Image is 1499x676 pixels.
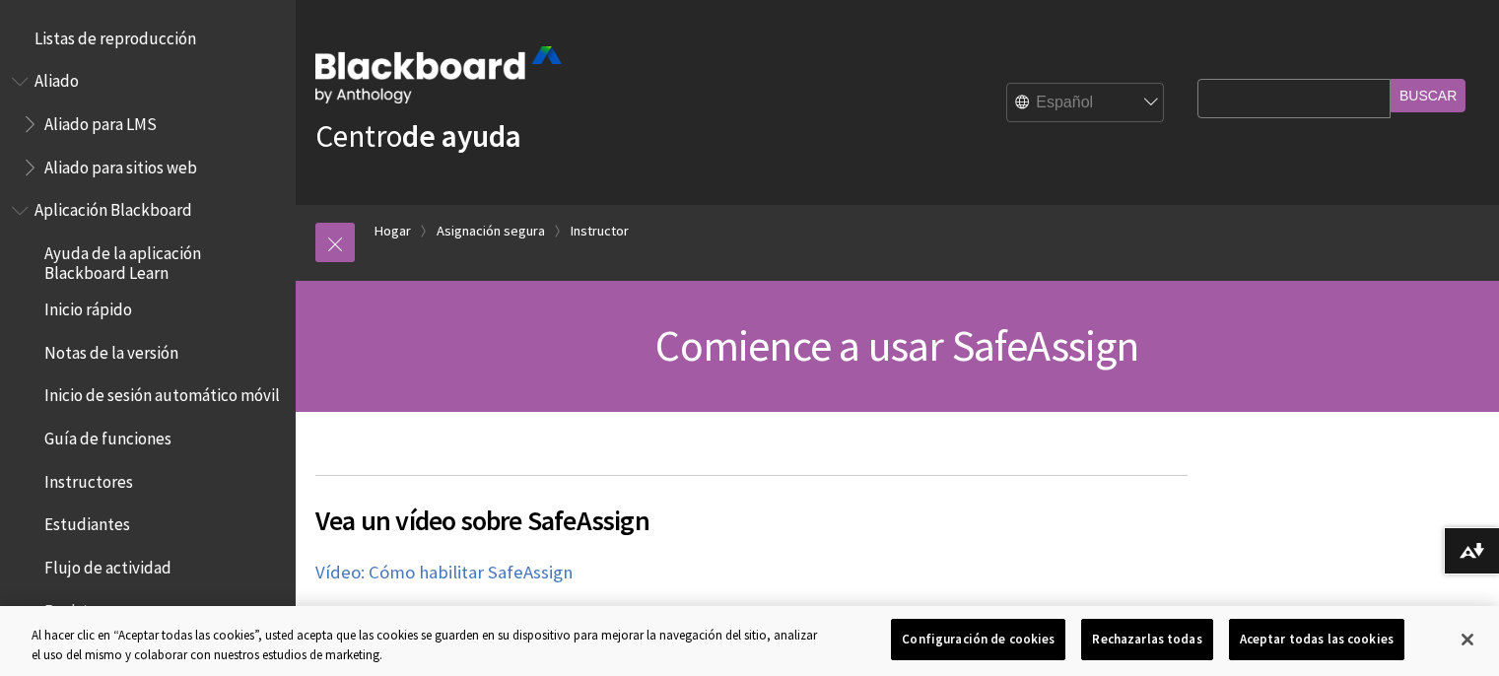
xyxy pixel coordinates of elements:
[375,222,411,239] font: Hogar
[44,113,157,135] font: Aliado para LMS
[891,619,1065,660] button: Configuración de cookies
[571,219,629,243] a: Instructor
[402,116,521,156] font: de ayuda
[1446,618,1489,661] button: Cerrar
[375,219,411,243] a: Hogar
[571,222,629,239] font: Instructor
[315,561,573,583] font: Vídeo: Cómo habilitar SafeAssign
[44,384,280,406] font: Inicio de sesión automático móvil
[1391,79,1465,112] input: Buscar
[437,222,545,239] font: Asignación segura
[32,627,817,663] font: Al hacer clic en “Aceptar todas las cookies”, usted acepta que las cookies se guarden en su dispo...
[12,65,284,184] nav: Esquema del libro para Antología Ally Help
[655,318,1138,372] font: Comience a usar SafeAssign
[44,342,178,364] font: Notas de la versión
[44,428,171,449] font: Guía de funciones
[1007,84,1165,123] select: Selector de idioma del sitio
[1092,631,1201,647] font: Rechazarlas todas
[315,46,562,103] img: Pizarra de Antología
[44,600,103,622] font: Revistas
[315,500,1188,541] span: Vea un vídeo sobre SafeAssign
[44,242,201,284] font: Ayuda de la aplicación Blackboard Learn
[44,557,171,578] font: Flujo de actividad
[44,513,130,535] font: Estudiantes
[34,70,79,92] font: Aliado
[1229,619,1404,660] button: Aceptar todas las cookies
[12,22,284,55] nav: Esquema del libro para listas de reproducción
[315,116,521,156] a: Centrode ayuda
[315,561,573,584] a: Vídeo: Cómo habilitar SafeAssign
[44,157,197,178] font: Aliado para sitios web
[44,471,133,493] font: Instructores
[1081,619,1212,660] button: Rechazarlas todas
[315,116,402,156] font: Centro
[44,299,132,320] font: Inicio rápido
[1240,631,1394,647] font: Aceptar todas las cookies
[34,199,192,221] font: Aplicación Blackboard
[902,631,1055,647] font: Configuración de cookies
[437,219,545,243] a: Asignación segura
[34,28,196,49] font: Listas de reproducción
